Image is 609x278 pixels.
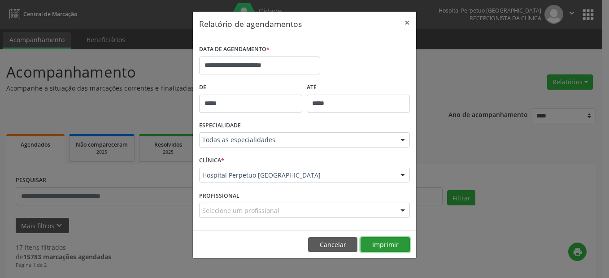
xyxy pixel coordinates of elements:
[199,18,302,30] h5: Relatório de agendamentos
[199,189,239,203] label: PROFISSIONAL
[398,12,416,34] button: Close
[199,154,224,168] label: CLÍNICA
[199,119,241,133] label: ESPECIALIDADE
[199,81,302,95] label: De
[202,206,279,215] span: Selecione um profissional
[199,43,270,56] label: DATA DE AGENDAMENTO
[361,237,410,252] button: Imprimir
[308,237,357,252] button: Cancelar
[202,171,391,180] span: Hospital Perpetuo [GEOGRAPHIC_DATA]
[202,135,391,144] span: Todas as especialidades
[307,81,410,95] label: ATÉ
